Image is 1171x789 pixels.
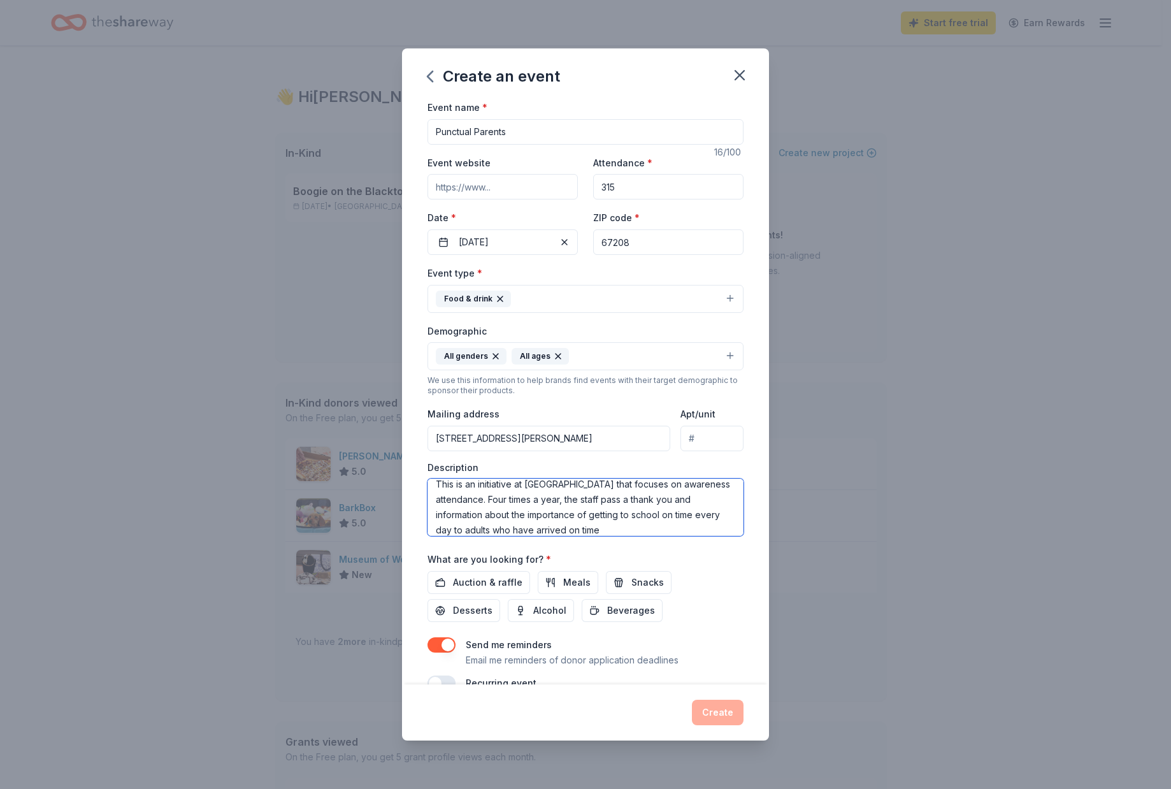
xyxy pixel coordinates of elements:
[427,571,530,594] button: Auction & raffle
[593,212,640,224] label: ZIP code
[714,145,744,160] div: 16 /100
[466,677,536,688] label: Recurring event
[427,553,551,566] label: What are you looking for?
[453,575,522,590] span: Auction & raffle
[427,119,744,145] input: Spring Fundraiser
[427,174,578,199] input: https://www...
[593,229,744,255] input: 12345 (U.S. only)
[427,157,491,170] label: Event website
[427,426,670,451] input: Enter a US address
[466,639,552,650] label: Send me reminders
[680,408,715,421] label: Apt/unit
[631,575,664,590] span: Snacks
[607,603,655,618] span: Beverages
[427,408,499,421] label: Mailing address
[593,174,744,199] input: 20
[427,229,578,255] button: [DATE]
[436,291,511,307] div: Food & drink
[512,348,569,365] div: All ages
[427,267,482,280] label: Event type
[427,66,560,87] div: Create an event
[436,348,506,365] div: All genders
[427,599,500,622] button: Desserts
[582,599,663,622] button: Beverages
[427,325,487,338] label: Demographic
[563,575,591,590] span: Meals
[427,342,744,370] button: All gendersAll ages
[427,375,744,396] div: We use this information to help brands find events with their target demographic to sponsor their...
[538,571,598,594] button: Meals
[427,101,487,114] label: Event name
[533,603,566,618] span: Alcohol
[508,599,574,622] button: Alcohol
[427,461,478,474] label: Description
[427,212,578,224] label: Date
[593,157,652,170] label: Attendance
[680,426,744,451] input: #
[427,479,744,536] textarea: This is an initiative at [GEOGRAPHIC_DATA] that focuses on awareness attendance. Four times a yea...
[466,653,679,668] p: Email me reminders of donor application deadlines
[453,603,492,618] span: Desserts
[606,571,672,594] button: Snacks
[427,285,744,313] button: Food & drink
